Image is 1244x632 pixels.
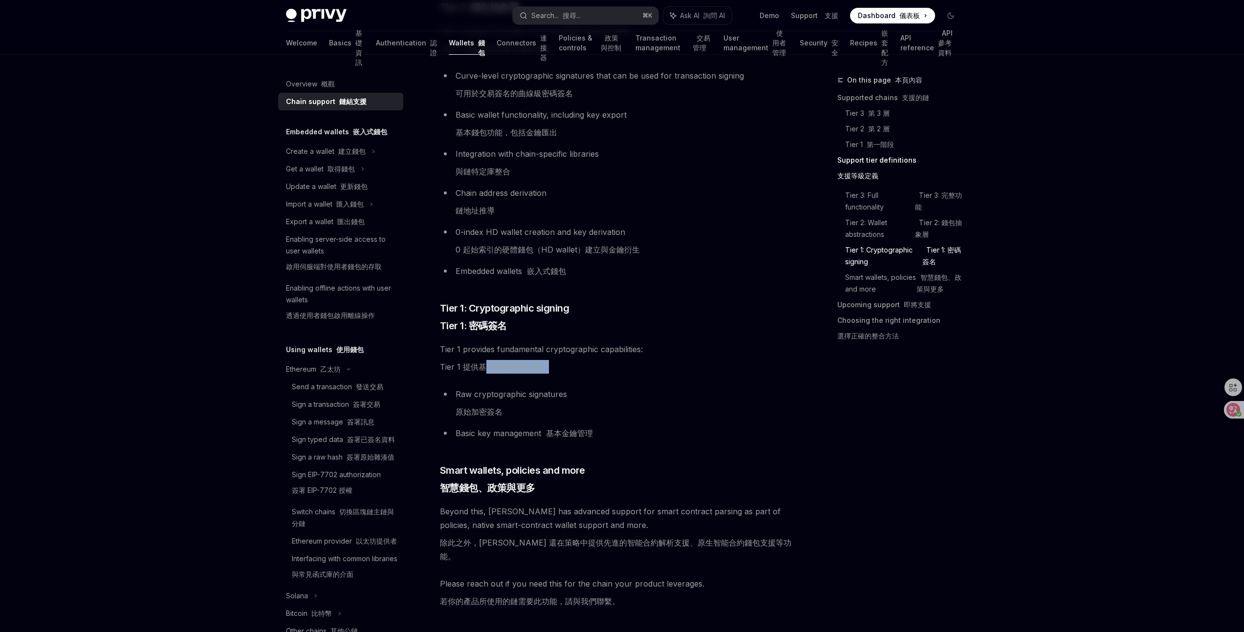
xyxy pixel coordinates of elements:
font: 取得錢包 [327,165,355,173]
font: 嵌入式錢包 [353,127,387,136]
font: 簽署訊息 [347,418,374,426]
li: Chain address derivation [440,186,792,221]
a: Update a wallet 更新錢包 [278,178,403,195]
font: 啟用伺服端對使用者錢包的存取 [286,262,382,271]
a: Recipes 嵌套配方 [850,31,889,55]
a: Ethereum provider 以太坊提供者 [278,532,403,550]
font: 發送交易 [356,382,383,391]
font: 儀表板 [899,11,920,20]
font: 安全 [831,39,838,57]
a: Wallets 錢包 [449,31,485,55]
font: 支援等級定義 [837,171,878,180]
a: Tier 3: Full functionality Tier 3: 完整功能 [845,188,966,215]
font: Tier 2: 錢包抽象層 [915,218,962,238]
font: 交易管理 [693,34,710,52]
div: Import a wallet [286,198,364,210]
font: 第 3 層 [868,109,890,117]
div: Create a wallet [286,146,366,157]
font: 建立錢包 [338,147,366,155]
div: Send a transaction [292,381,383,393]
div: Get a wallet [286,163,355,175]
a: Transaction management 交易管理 [635,31,711,55]
a: API reference API 參考資料 [900,31,959,55]
font: 選擇正確的整合方法 [837,332,899,340]
a: Enabling offline actions with user wallets透過使用者錢包啟用離線操作 [278,279,403,328]
font: 第一階段 [867,140,894,148]
font: 匯入錢包 [336,200,364,208]
font: 連接器 [540,34,547,62]
a: Welcome [286,31,317,55]
div: Ethereum provider [292,535,397,547]
font: 智慧錢包、政策與更多 [440,482,535,494]
font: 支援 [825,11,838,20]
font: 可用於交易簽名的曲線級密碼簽名 [456,88,573,98]
div: Export a wallet [286,216,365,228]
font: API 參考資料 [938,29,953,57]
a: Upcoming support 即將支援 [837,297,966,313]
span: Please reach out if you need this for the chain your product leverages. [440,577,792,612]
button: Search... 搜尋...⌘K [513,7,658,24]
font: 智慧錢包、政策與更多 [917,273,961,293]
a: Tier 3 第 3 層 [845,105,966,121]
a: Policies & controls 政策與控制 [559,31,624,55]
span: Smart wallets, policies and more [440,463,585,499]
a: Switch chains 切換區塊鏈主鏈與分鏈 [278,503,403,532]
a: Basics 基礎資訊 [329,31,365,55]
li: Curve-level cryptographic signatures that can be used for transaction signing [440,69,792,104]
font: 使用者管理 [772,29,786,57]
span: Tier 1: Cryptographic signing [440,301,569,337]
font: 原始加密簽名 [456,407,502,417]
a: Tier 2 第 2 層 [845,121,966,137]
font: 基礎資訊 [355,29,362,66]
a: Choosing the right integration選擇正確的整合方法 [837,313,966,348]
a: Sign EIP-7702 authorization簽署 EIP-7702 授權 [278,466,403,503]
a: Sign a raw hash 簽署原始雜湊值 [278,448,403,466]
font: 除此之外，[PERSON_NAME] 還在策略中提供先進的智能合約解析支援、原生智能合約錢包支援等功能。 [440,538,791,561]
div: Bitcoin [286,608,332,619]
font: Tier 1: 密碼簽名 [440,320,507,332]
font: Tier 1: 密碼簽名 [922,246,961,266]
a: Smart wallets, policies and more 智慧錢包、政策與更多 [845,270,966,297]
img: dark logo [286,9,347,22]
a: Security 安全 [800,31,838,55]
span: ⌘ K [642,12,653,20]
font: 透過使用者錢包啟用離線操作 [286,311,375,319]
span: Beyond this, [PERSON_NAME] has advanced support for smart contract parsing as part of policies, n... [440,505,792,567]
font: 簽署 EIP-7702 授權 [292,486,352,494]
font: 錢包 [478,39,485,57]
font: 鏈結支援 [339,97,367,105]
font: 嵌入式錢包 [527,266,566,276]
div: Sign a message [292,416,374,428]
a: Supported chains 支援的鏈 [837,90,966,105]
a: Support tier definitions支援等級定義 [837,152,966,188]
div: Sign a transaction [292,399,380,410]
div: Overview [286,78,335,90]
font: 與鏈特定庫整合 [456,167,510,176]
a: Tier 2: Wallet abstractions Tier 2: 錢包抽象層 [845,215,966,242]
font: 簽署已簽名資料 [347,435,395,443]
font: 搜尋... [563,11,581,20]
span: Ask AI [680,11,725,21]
li: Basic key management [440,426,792,440]
font: 嵌套配方 [881,29,888,66]
li: Embedded wallets [440,264,792,278]
button: Ask AI 詢問 AI [663,7,732,24]
div: Chain support [286,96,367,107]
span: On this page [847,74,922,86]
a: Sign typed data 簽署已簽名資料 [278,431,403,448]
font: 0 起始索引的硬體錢包（HD wallet）建立與金鑰衍生 [456,245,640,254]
button: Toggle dark mode [943,8,959,23]
a: Enabling server-side access to user wallets啟用伺服端對使用者錢包的存取 [278,231,403,279]
a: Support 支援 [791,11,838,21]
a: Demo [760,11,779,21]
a: Connectors 連接器 [497,31,547,55]
div: Sign a raw hash [292,451,394,463]
h5: Using wallets [286,344,364,356]
font: 基本錢包功能，包括金鑰匯出 [456,127,557,137]
font: 切換區塊鏈主鏈與分鏈 [292,507,394,527]
div: Ethereum [286,363,341,375]
font: 基本金鑰管理 [546,428,593,438]
font: 政策與控制 [601,34,621,52]
a: Sign a message 簽署訊息 [278,413,403,431]
span: Dashboard [858,11,920,21]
